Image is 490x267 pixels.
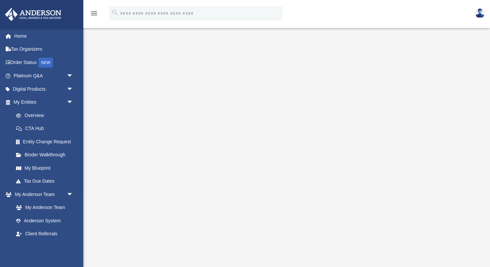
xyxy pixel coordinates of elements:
a: Entity Change Request [9,135,83,148]
img: Anderson Advisors Platinum Portal [3,8,63,21]
span: arrow_drop_down [67,240,80,254]
a: Tax Organizers [5,43,83,56]
img: User Pic [475,8,485,18]
a: My Entitiesarrow_drop_down [5,96,83,109]
a: Home [5,29,83,43]
a: My Blueprint [9,161,80,175]
span: arrow_drop_down [67,69,80,83]
a: menu [90,13,98,17]
a: CTA Hub [9,122,83,135]
a: Binder Walkthrough [9,148,83,162]
a: Overview [9,109,83,122]
a: Client Referrals [9,227,80,241]
a: My Anderson Team [9,201,77,214]
a: My Anderson Teamarrow_drop_down [5,188,80,201]
a: My Documentsarrow_drop_down [5,240,80,254]
a: Order StatusNEW [5,56,83,69]
i: search [111,9,119,16]
a: Tax Due Dates [9,175,83,188]
i: menu [90,9,98,17]
div: NEW [38,58,53,68]
a: Platinum Q&Aarrow_drop_down [5,69,83,83]
span: arrow_drop_down [67,96,80,109]
a: Anderson System [9,214,80,227]
span: arrow_drop_down [67,82,80,96]
span: arrow_drop_down [67,188,80,201]
a: Digital Productsarrow_drop_down [5,82,83,96]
